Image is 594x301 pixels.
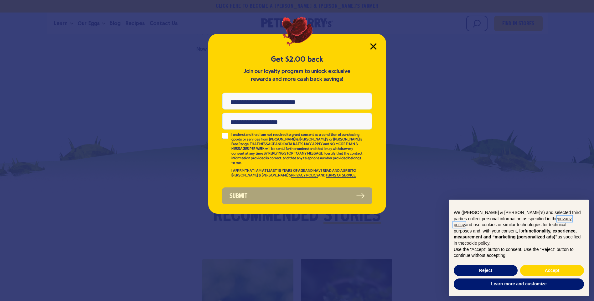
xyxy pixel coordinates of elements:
[222,54,372,64] h5: Get $2.00 back
[326,174,356,178] a: TERMS OF SERVICE.
[370,43,377,50] button: Close Modal
[454,278,584,290] button: Learn more and customize
[454,247,584,259] p: Use the “Accept” button to consent. Use the “Reject” button to continue without accepting.
[454,210,584,247] p: We ([PERSON_NAME] & [PERSON_NAME]'s) and selected third parties collect personal information as s...
[231,133,364,166] p: I understand that I am not required to grant consent as a condition of purchasing goods or servic...
[242,68,352,83] p: Join our loyalty program to unlock exclusive rewards and more cash back savings!
[222,187,372,204] button: Submit
[222,133,228,139] input: I understand that I am not required to grant consent as a condition of purchasing goods or servic...
[291,174,318,178] a: PRIVACY POLICY
[464,241,489,246] a: cookie policy
[231,169,364,178] p: I AFFIRM THAT I AM AT LEAST 18 YEARS OF AGE AND HAVE READ AND AGREE TO [PERSON_NAME] & [PERSON_NA...
[454,216,572,227] a: privacy policy
[454,265,518,276] button: Reject
[520,265,584,276] button: Accept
